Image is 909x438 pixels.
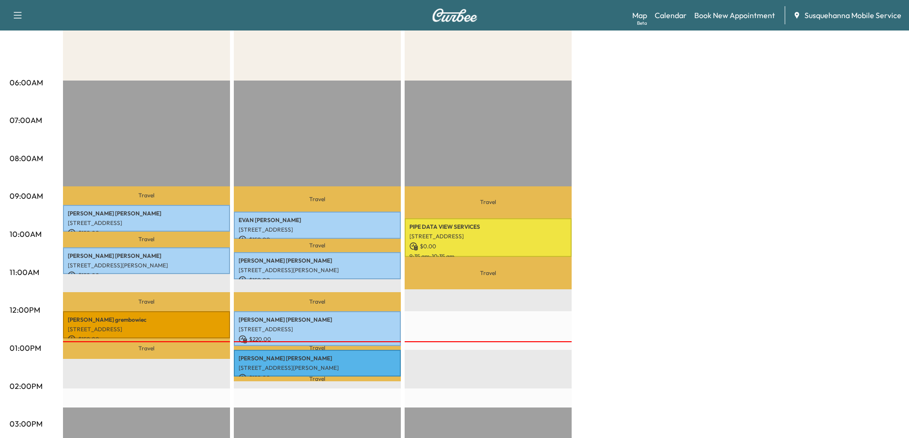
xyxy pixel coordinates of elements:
p: 01:00PM [10,342,41,354]
p: Travel [63,338,230,359]
p: Travel [405,186,572,218]
p: [PERSON_NAME] [PERSON_NAME] [68,252,225,260]
p: Travel [234,292,401,311]
p: [PERSON_NAME] [PERSON_NAME] [68,210,225,217]
a: Calendar [655,10,687,21]
span: Susquehanna Mobile Service [805,10,901,21]
div: Beta [637,20,647,27]
p: 10:00AM [10,228,42,240]
p: [PERSON_NAME] [PERSON_NAME] [239,316,396,324]
p: [STREET_ADDRESS][PERSON_NAME] [68,262,225,269]
img: Curbee Logo [432,9,478,22]
p: Travel [234,186,401,212]
p: 03:00PM [10,418,42,429]
p: [STREET_ADDRESS] [239,326,396,333]
p: EVAN [PERSON_NAME] [239,216,396,224]
p: 9:35 am - 10:35 am [409,253,567,260]
p: $ 150.00 [68,229,225,237]
p: [STREET_ADDRESS][PERSON_NAME] [239,266,396,274]
p: 11:00AM [10,266,39,278]
p: $ 150.00 [68,271,225,280]
p: [STREET_ADDRESS] [239,226,396,234]
p: Travel [234,239,401,252]
p: [PERSON_NAME] [PERSON_NAME] [239,257,396,265]
p: 12:00PM [10,304,40,316]
p: [STREET_ADDRESS] [68,219,225,227]
p: 02:00PM [10,380,42,392]
p: $ 220.00 [239,335,396,344]
p: Travel [234,377,401,381]
p: [STREET_ADDRESS] [409,233,567,240]
p: 08:00AM [10,153,43,164]
p: 07:00AM [10,114,42,126]
p: 06:00AM [10,77,43,88]
p: $ 150.00 [239,276,396,285]
p: Travel [405,257,572,290]
p: [STREET_ADDRESS] [68,326,225,333]
p: Travel [63,186,230,205]
a: Book New Appointment [694,10,775,21]
p: [PERSON_NAME] grembowiec [68,316,225,324]
p: Travel [234,346,401,350]
p: $ 0.00 [409,242,567,251]
p: PIPE DATA VIEW SERVICES [409,223,567,231]
p: [PERSON_NAME] [PERSON_NAME] [239,355,396,362]
p: $ 150.00 [68,335,225,344]
p: Travel [63,232,230,247]
a: MapBeta [632,10,647,21]
p: $ 150.00 [239,235,396,244]
p: $ 150.00 [239,374,396,382]
p: [STREET_ADDRESS][PERSON_NAME] [239,364,396,372]
p: Travel [63,292,230,311]
p: 09:00AM [10,190,43,202]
